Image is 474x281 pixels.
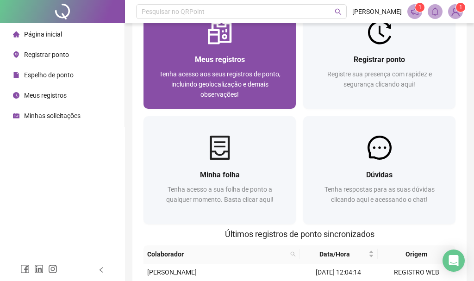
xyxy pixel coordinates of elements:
[324,186,435,203] span: Tenha respostas para as suas dúvidas clicando aqui e acessando o chat!
[166,186,274,203] span: Tenha acesso a sua folha de ponto a qualquer momento. Basta clicar aqui!
[34,264,44,274] span: linkedin
[20,264,30,274] span: facebook
[352,6,402,17] span: [PERSON_NAME]
[48,264,57,274] span: instagram
[13,92,19,99] span: clock-circle
[366,170,393,179] span: Dúvidas
[415,3,424,12] sup: 1
[459,4,462,11] span: 1
[303,249,367,259] span: Data/Hora
[290,251,296,257] span: search
[225,229,374,239] span: Últimos registros de ponto sincronizados
[411,7,419,16] span: notification
[143,1,296,109] a: Meus registrosTenha acesso aos seus registros de ponto, incluindo geolocalização e demais observa...
[200,170,240,179] span: Minha folha
[299,245,378,263] th: Data/Hora
[147,269,197,276] span: [PERSON_NAME]
[195,55,245,64] span: Meus registros
[143,116,296,224] a: Minha folhaTenha acesso a sua folha de ponto a qualquer momento. Basta clicar aqui!
[431,7,439,16] span: bell
[24,71,74,79] span: Espelho de ponto
[418,4,422,11] span: 1
[354,55,405,64] span: Registrar ponto
[303,1,455,109] a: Registrar pontoRegistre sua presença com rapidez e segurança clicando aqui!
[13,112,19,119] span: schedule
[24,31,62,38] span: Página inicial
[335,8,342,15] span: search
[327,70,432,88] span: Registre sua presença com rapidez e segurança clicando aqui!
[13,31,19,37] span: home
[13,72,19,78] span: file
[288,247,298,261] span: search
[378,245,456,263] th: Origem
[303,116,455,224] a: DúvidasTenha respostas para as suas dúvidas clicando aqui e acessando o chat!
[443,250,465,272] div: Open Intercom Messenger
[13,51,19,58] span: environment
[24,92,67,99] span: Meus registros
[147,249,287,259] span: Colaborador
[456,3,465,12] sup: Atualize o seu contato no menu Meus Dados
[24,51,69,58] span: Registrar ponto
[98,267,105,273] span: left
[449,5,462,19] img: 55725
[24,112,81,119] span: Minhas solicitações
[159,70,281,98] span: Tenha acesso aos seus registros de ponto, incluindo geolocalização e demais observações!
